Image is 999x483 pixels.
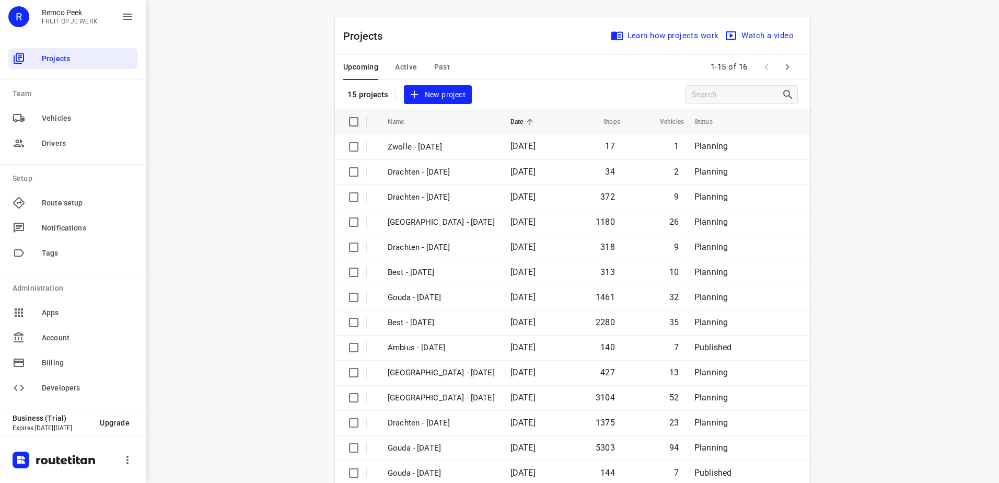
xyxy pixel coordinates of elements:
span: Active [395,61,417,74]
button: Upgrade [91,413,138,432]
p: Zwolle - Friday [388,141,495,153]
p: FRUIT OP JE WERK [42,18,98,25]
span: Stops [590,116,620,128]
span: 427 [600,367,615,377]
p: Best - Tuesday [388,267,495,279]
span: New project [410,88,466,101]
span: 23 [669,418,679,428]
span: 2 [674,167,679,177]
span: Status [694,116,726,128]
p: Zwolle - Monday [388,392,495,404]
span: [DATE] [510,342,536,352]
p: Drachten - Monday [388,417,495,429]
p: Antwerpen - Monday [388,367,495,379]
div: Projects [8,48,138,69]
span: Planning [694,267,728,277]
span: 9 [674,192,679,202]
p: Remco Peek [42,8,98,17]
p: Gouda - Friday [388,467,495,479]
span: Drivers [42,138,134,149]
div: Search [782,88,797,101]
span: [DATE] [510,267,536,277]
span: 34 [605,167,614,177]
span: 10 [669,267,679,277]
button: New project [404,85,472,105]
span: 2280 [596,317,615,327]
span: 5303 [596,443,615,453]
span: 32 [669,292,679,302]
span: Planning [694,141,728,151]
span: Planning [694,393,728,402]
span: Vehicles [42,113,134,124]
span: Route setup [42,198,134,209]
span: 1180 [596,217,615,227]
span: Projects [42,53,134,64]
span: Planning [694,443,728,453]
span: Published [694,468,732,478]
span: 26 [669,217,679,227]
span: 1 [674,141,679,151]
span: 1375 [596,418,615,428]
span: 1461 [596,292,615,302]
span: Notifications [42,223,134,234]
span: 1-15 of 16 [706,56,752,78]
span: Upgrade [100,419,130,427]
span: Previous Page [756,56,777,77]
div: Vehicles [8,108,138,129]
input: Search projects [692,87,782,103]
span: Date [510,116,537,128]
span: Vehicles [646,116,684,128]
span: Upcoming [343,61,378,74]
span: 52 [669,393,679,402]
span: 140 [600,342,615,352]
span: [DATE] [510,443,536,453]
span: 7 [674,342,679,352]
p: Drachten - Thursday [388,166,495,178]
div: Tags [8,243,138,263]
span: Name [388,116,418,128]
span: Apps [42,307,134,318]
div: R [8,6,29,27]
p: Expires [DATE][DATE] [13,424,91,432]
p: Business (Trial) [13,414,91,422]
span: 35 [669,317,679,327]
span: [DATE] [510,292,536,302]
span: Published [694,342,732,352]
span: Planning [694,192,728,202]
p: Gouda - Monday [388,442,495,454]
span: [DATE] [510,418,536,428]
span: [DATE] [510,393,536,402]
span: Planning [694,242,728,252]
span: Planning [694,367,728,377]
span: [DATE] [510,317,536,327]
span: 3104 [596,393,615,402]
p: Gouda - Tuesday [388,292,495,304]
span: [DATE] [510,141,536,151]
span: Account [42,332,134,343]
span: 9 [674,242,679,252]
span: Planning [694,317,728,327]
p: Drachten - Wednesday [388,191,495,203]
span: Developers [42,383,134,394]
p: Setup [13,173,138,184]
div: Developers [8,377,138,398]
span: 13 [669,367,679,377]
p: Projects [343,28,391,44]
div: Account [8,327,138,348]
span: 372 [600,192,615,202]
span: [DATE] [510,217,536,227]
span: [DATE] [510,242,536,252]
span: [DATE] [510,167,536,177]
span: Planning [694,418,728,428]
p: Team [13,88,138,99]
div: Notifications [8,217,138,238]
span: Planning [694,167,728,177]
span: 313 [600,267,615,277]
span: 144 [600,468,615,478]
span: Tags [42,248,134,259]
p: Best - Monday [388,317,495,329]
span: Past [434,61,450,74]
div: Billing [8,352,138,373]
p: Ambius - Monday [388,342,495,354]
span: Planning [694,217,728,227]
